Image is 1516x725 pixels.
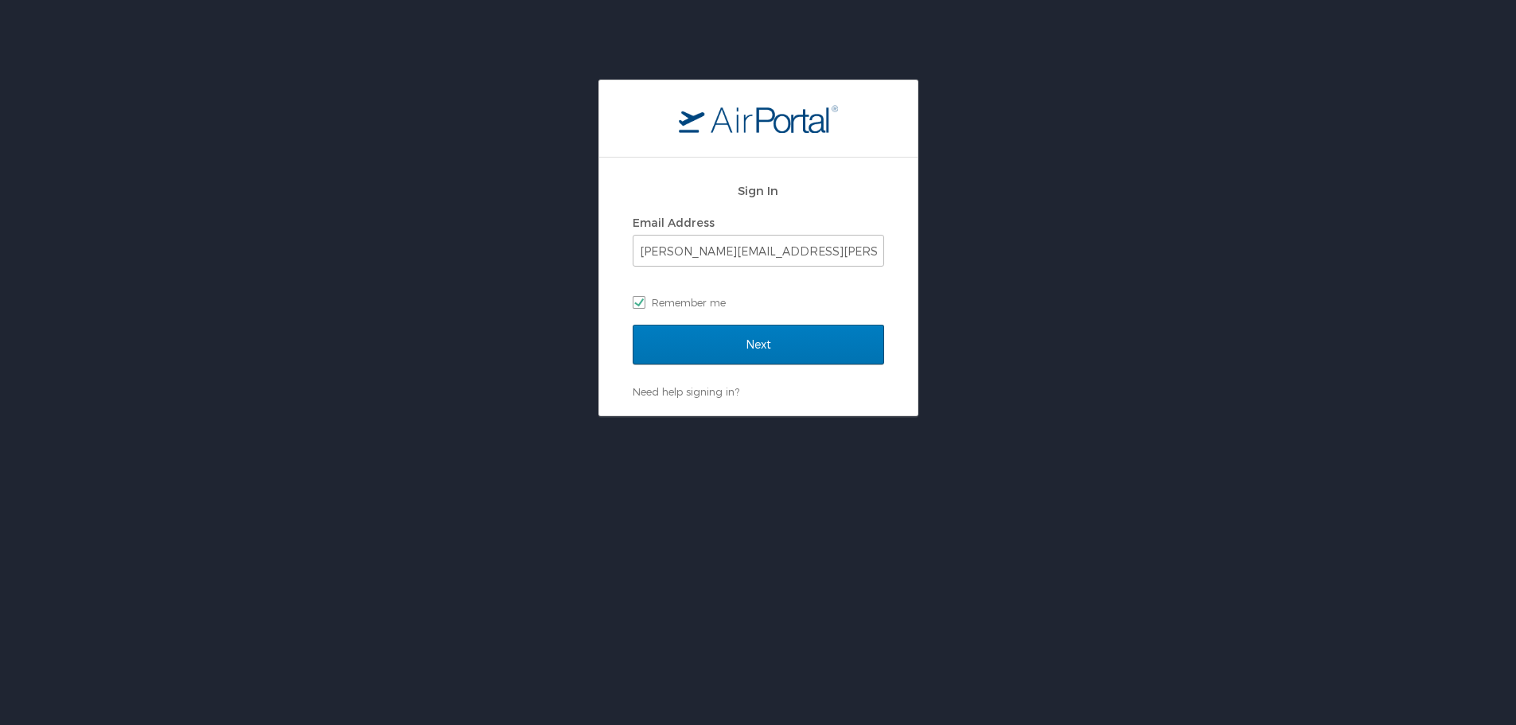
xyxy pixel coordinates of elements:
label: Remember me [633,290,884,314]
img: logo [679,104,838,133]
a: Need help signing in? [633,385,739,398]
input: Next [633,325,884,364]
label: Email Address [633,216,715,229]
h2: Sign In [633,181,884,200]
